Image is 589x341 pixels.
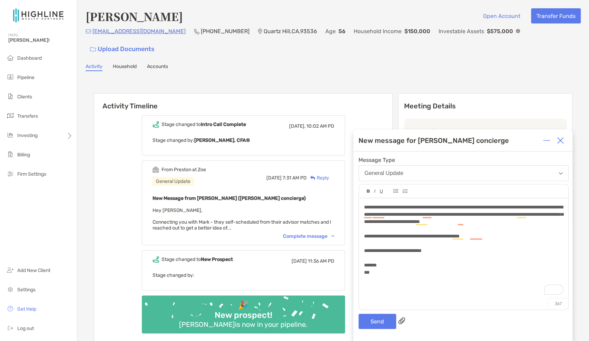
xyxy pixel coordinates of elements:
span: Clients [17,94,32,100]
p: $575,000 [487,27,513,36]
img: logout icon [6,324,14,332]
img: Chevron icon [331,235,334,237]
p: Household Income [354,27,402,36]
span: Hey [PERSON_NAME], Connecting you with Mark - they self-scheduled from their advisor matches and ... [153,207,331,231]
img: Close [557,137,564,144]
b: [PERSON_NAME], CFA® [194,137,250,143]
span: [DATE] [266,175,282,181]
p: 367 [548,298,568,310]
img: button icon [90,47,96,52]
img: Editor control icon [380,189,383,193]
img: Reply icon [310,176,315,180]
img: Editor control icon [374,189,375,193]
p: Meeting Details [404,102,567,110]
img: billing icon [6,150,14,158]
div: To enrich screen reader interactions, please activate Accessibility in Grammarly extension settings [359,198,568,303]
img: Email Icon [86,29,91,33]
span: Settings [17,287,36,293]
img: Editor control icon [402,189,408,193]
b: New Message from [PERSON_NAME] ([PERSON_NAME] concierge) [153,195,306,201]
span: [PERSON_NAME]! [8,37,73,43]
img: Event icon [153,121,159,128]
img: paperclip attachments [398,317,405,324]
span: [DATE], [289,123,305,129]
p: $150,000 [404,27,430,36]
span: Investing [17,133,38,138]
img: Location Icon [258,29,262,34]
a: Upload Documents [86,42,159,57]
div: [PERSON_NAME] is now in your pipeline. [176,320,310,329]
img: clients icon [6,92,14,100]
button: Transfer Funds [531,8,581,23]
img: Zoe Logo [8,3,69,28]
span: 7:31 AM PD [283,175,307,181]
span: Billing [17,152,30,158]
img: pipeline icon [6,73,14,81]
span: Pipeline [17,75,35,80]
span: 10:02 AM PD [306,123,334,129]
span: Add New Client [17,267,50,273]
a: Activity [86,64,102,71]
p: Investable Assets [439,27,484,36]
img: Open dropdown arrow [559,172,563,175]
a: Household [113,64,137,71]
img: Info Icon [516,29,520,33]
img: settings icon [6,285,14,293]
img: Confetti [142,295,345,328]
a: Accounts [147,64,168,71]
span: [DATE] [292,258,307,264]
p: Stage changed by: [153,136,334,145]
div: Complete message [283,233,334,239]
h6: Activity Timeline [94,94,392,110]
b: Intro Call Complete [201,121,246,127]
div: 🎉 [235,300,251,310]
p: Quartz Hill , CA , 93536 [264,27,317,36]
img: transfers icon [6,111,14,120]
div: New message for [PERSON_NAME] concierge [359,136,509,145]
div: General Update [153,177,194,186]
img: Event icon [153,166,159,173]
div: General Update [364,170,403,176]
img: dashboard icon [6,53,14,62]
span: Log out [17,325,34,331]
span: Message Type [359,157,569,163]
img: Editor control icon [367,189,370,193]
h4: [PERSON_NAME] [86,8,183,24]
div: Reply [307,174,329,182]
div: Stage changed to [161,121,246,127]
img: firm-settings icon [6,169,14,178]
div: From Preston at Zoe [161,167,206,173]
span: Firm Settings [17,171,46,177]
img: investing icon [6,131,14,139]
p: [EMAIL_ADDRESS][DOMAIN_NAME] [92,27,186,36]
div: Stage changed to [161,256,233,262]
img: Editor control icon [393,189,398,193]
p: Stage changed by: [153,271,334,280]
span: Transfers [17,113,38,119]
p: Age [325,27,336,36]
b: New Prospect [201,256,233,262]
span: Dashboard [17,55,42,61]
button: Send [359,314,396,329]
span: 11:36 AM PD [308,258,334,264]
div: New prospect! [212,310,275,320]
p: Last meeting [410,127,561,136]
button: Open Account [478,8,526,23]
img: Expand or collapse [543,137,550,144]
img: Phone Icon [194,29,199,34]
img: add_new_client icon [6,266,14,274]
img: get-help icon [6,304,14,313]
p: 56 [338,27,345,36]
span: Get Help [17,306,36,312]
p: [PHONE_NUMBER] [201,27,249,36]
img: Event icon [153,256,159,263]
button: General Update [359,165,569,181]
